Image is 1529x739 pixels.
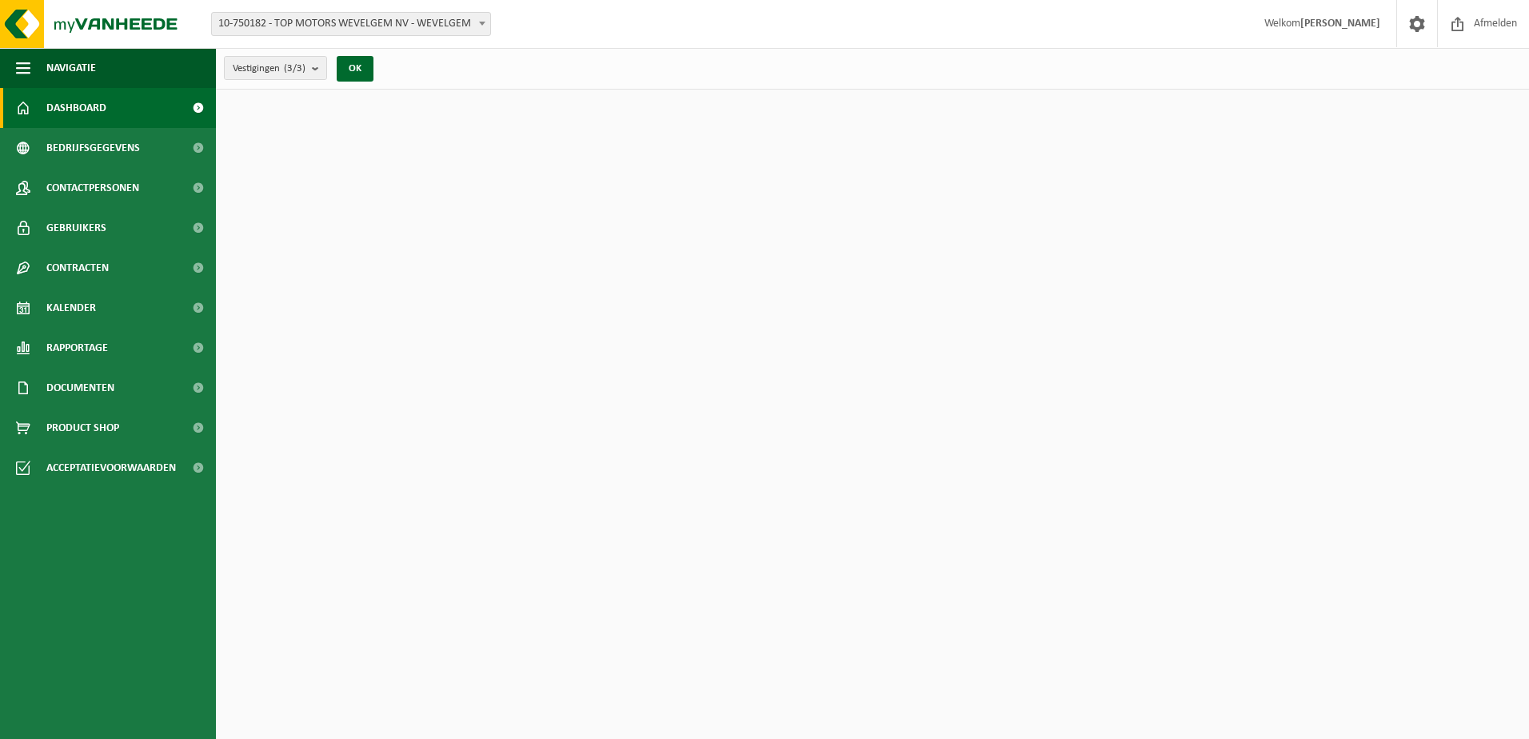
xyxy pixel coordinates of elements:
[212,13,490,35] span: 10-750182 - TOP MOTORS WEVELGEM NV - WEVELGEM
[46,48,96,88] span: Navigatie
[211,12,491,36] span: 10-750182 - TOP MOTORS WEVELGEM NV - WEVELGEM
[46,448,176,488] span: Acceptatievoorwaarden
[284,63,305,74] count: (3/3)
[46,248,109,288] span: Contracten
[224,56,327,80] button: Vestigingen(3/3)
[46,408,119,448] span: Product Shop
[1300,18,1380,30] strong: [PERSON_NAME]
[46,288,96,328] span: Kalender
[46,368,114,408] span: Documenten
[337,56,373,82] button: OK
[46,128,140,168] span: Bedrijfsgegevens
[46,88,106,128] span: Dashboard
[46,328,108,368] span: Rapportage
[46,168,139,208] span: Contactpersonen
[233,57,305,81] span: Vestigingen
[46,208,106,248] span: Gebruikers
